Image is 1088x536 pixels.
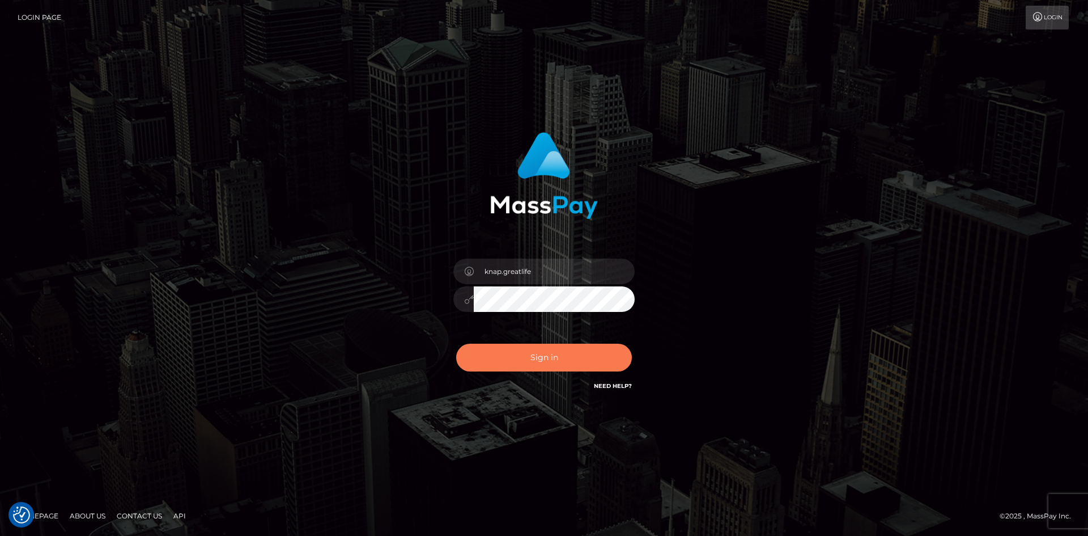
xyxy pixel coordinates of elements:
[490,132,598,219] img: MassPay Login
[65,507,110,525] a: About Us
[13,507,30,524] button: Consent Preferences
[1000,510,1079,522] div: © 2025 , MassPay Inc.
[594,382,632,390] a: Need Help?
[1026,6,1069,29] a: Login
[18,6,61,29] a: Login Page
[112,507,167,525] a: Contact Us
[13,507,30,524] img: Revisit consent button
[474,259,635,284] input: Username...
[456,344,632,372] button: Sign in
[169,507,190,525] a: API
[12,507,63,525] a: Homepage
